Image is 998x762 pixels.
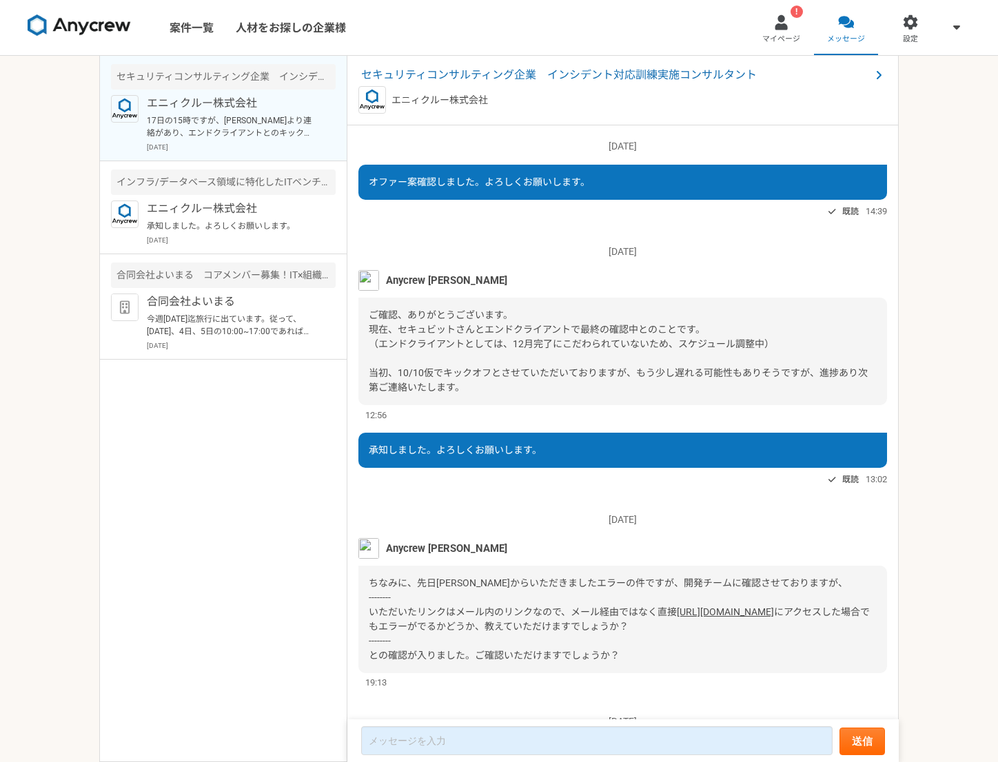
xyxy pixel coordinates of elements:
[111,95,139,123] img: logo_text_blue_01.png
[365,409,387,422] span: 12:56
[147,235,336,245] p: [DATE]
[842,471,859,488] span: 既読
[369,577,848,617] span: ちなみに、先日[PERSON_NAME]からいただきましたエラーの件ですが、開発チームに確認させておりますが、 -------- いただいたリンクはメール内のリンクなので、メール経由ではなく直接
[369,606,870,661] span: にアクセスした場合でもエラーがでるかどうか、教えていただけますでしょうか？ -------- との確認が入りました。ご確認いただけますでしょうか？
[111,169,336,195] div: インフラ/データベース領域に特化したITベンチャー PM/PMO
[111,262,336,288] div: 合同会社よいまる コアメンバー募集！IT×組織改善×PMO
[827,34,865,45] span: メッセージ
[386,541,507,556] span: Anycrew [PERSON_NAME]
[369,176,590,187] span: オファー案確認しました。よろしくお願いします。
[147,142,336,152] p: [DATE]
[358,245,887,259] p: [DATE]
[365,676,387,689] span: 19:13
[147,220,317,232] p: 承知しました。よろしくお願いします。
[369,444,542,455] span: 承知しました。よろしくお願いします。
[386,273,507,288] span: Anycrew [PERSON_NAME]
[358,270,379,291] img: MHYT8150_2.jpg
[358,513,887,527] p: [DATE]
[147,294,317,310] p: 合同会社よいまる
[839,728,885,755] button: 送信
[28,14,131,37] img: 8DqYSo04kwAAAAASUVORK5CYII=
[111,294,139,321] img: default_org_logo-42cde973f59100197ec2c8e796e4974ac8490bb5b08a0eb061ff975e4574aa76.png
[866,473,887,486] span: 13:02
[677,606,774,617] a: [URL][DOMAIN_NAME]
[358,538,379,559] img: MHYT8150_2.jpg
[903,34,918,45] span: 設定
[358,139,887,154] p: [DATE]
[391,93,488,107] p: エニィクルー株式会社
[842,203,859,220] span: 既読
[111,64,336,90] div: セキュリティコンサルティング企業 インシデント対応訓練実施コンサルタント
[147,340,336,351] p: [DATE]
[361,67,870,83] span: セキュリティコンサルティング企業 インシデント対応訓練実施コンサルタント
[111,200,139,228] img: logo_text_blue_01.png
[791,6,803,18] div: !
[866,205,887,218] span: 14:39
[147,114,317,139] p: 17日の15時ですが、[PERSON_NAME]より連絡があり、エンドクライアントとのキックオフの時間に充てるかもしれません、とのことなので、一旦追加で、下記枠をAnycrewキックオフとしても...
[358,714,887,729] p: [DATE]
[762,34,800,45] span: マイページ
[369,309,868,393] span: ご確認、ありがとうございます。 現在、セキュビットさんとエンドクライアントで最終の確認中とのことです。 （エンドクライアントとしては、12月完了にこだわられていないため、スケジュール調整中） 当...
[147,200,317,217] p: エニィクルー株式会社
[147,313,317,338] p: 今週[DATE]迄旅行に出ています。従って、[DATE]、4日、5日の10:00~17:00であれば、オンライン又は対面何でも大丈夫です。よろしくお願いします。
[147,95,317,112] p: エニィクルー株式会社
[358,86,386,114] img: logo_text_blue_01.png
